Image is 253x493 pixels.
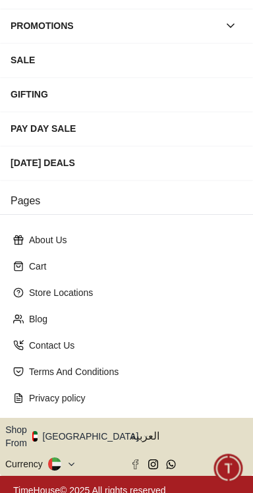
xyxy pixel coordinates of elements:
div: SALE [11,48,242,72]
a: Instagram [148,459,158,469]
img: United Arab Emirates [32,431,38,442]
div: Currency [5,457,48,471]
div: Chat Widget [214,454,243,483]
a: Whatsapp [166,459,176,469]
p: Store Locations [29,286,235,299]
p: Blog [29,312,235,326]
div: PAY DAY SALE [11,117,242,140]
p: Contact Us [29,339,235,352]
div: PROMOTIONS [11,14,219,38]
p: Terms And Conditions [29,365,235,378]
p: About Us [29,233,235,246]
div: GIFTING [11,82,242,106]
span: العربية [130,428,248,444]
button: العربية [130,423,248,449]
p: Cart [29,260,235,273]
div: [DATE] DEALS [11,151,242,175]
a: Facebook [130,459,140,469]
button: Shop From[GEOGRAPHIC_DATA] [5,423,148,449]
p: Privacy policy [29,391,235,405]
